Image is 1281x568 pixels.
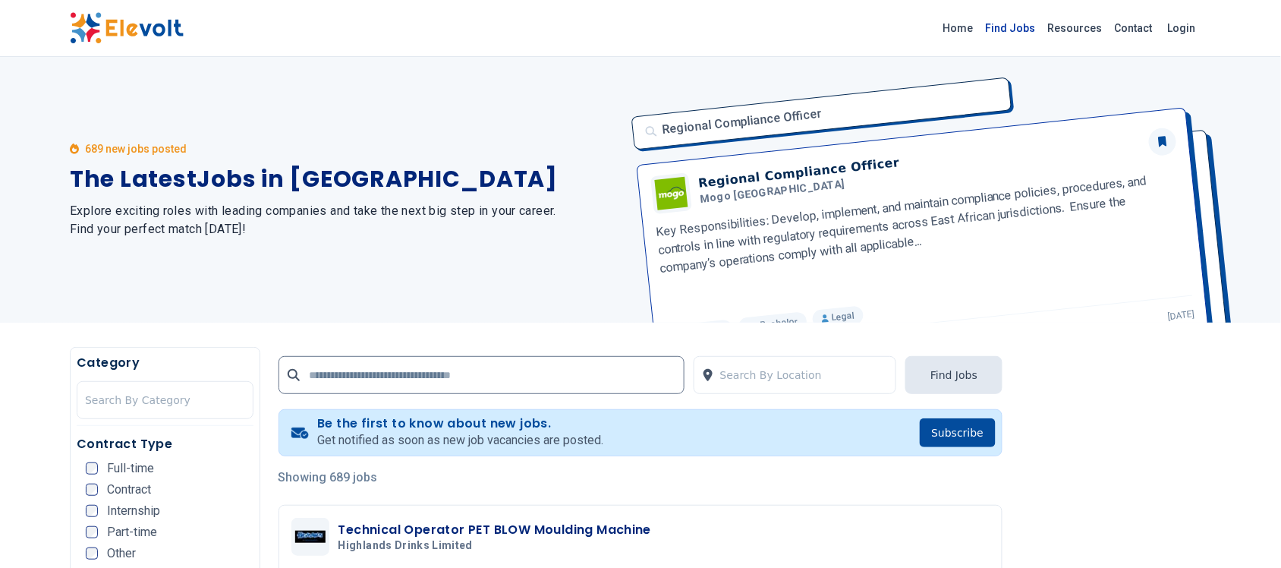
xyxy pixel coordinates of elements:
[86,462,98,475] input: Full-time
[85,141,187,156] p: 689 new jobs posted
[905,356,1002,394] button: Find Jobs
[70,202,622,238] h2: Explore exciting roles with leading companies and take the next big step in your career. Find you...
[295,531,326,544] img: Highlands Drinks Limited
[77,354,253,372] h5: Category
[86,484,98,496] input: Contract
[70,166,622,193] h1: The Latest Jobs in [GEOGRAPHIC_DATA]
[107,484,151,496] span: Contract
[980,16,1042,40] a: Find Jobs
[279,469,1003,487] p: Showing 689 jobs
[86,526,98,538] input: Part-time
[1109,16,1159,40] a: Contact
[86,505,98,517] input: Internship
[338,539,473,553] span: Highlands Drinks Limited
[1042,16,1109,40] a: Resources
[1205,495,1281,568] iframe: Chat Widget
[107,462,154,475] span: Full-time
[317,431,603,450] p: Get notified as soon as new job vacancies are posted.
[107,547,136,560] span: Other
[77,435,253,453] h5: Contract Type
[107,526,157,538] span: Part-time
[937,16,980,40] a: Home
[338,521,652,539] h3: Technical Operator PET BLOW Moulding Machine
[1159,13,1205,43] a: Login
[70,12,184,44] img: Elevolt
[317,416,603,431] h4: Be the first to know about new jobs.
[86,547,98,560] input: Other
[107,505,160,517] span: Internship
[920,418,996,447] button: Subscribe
